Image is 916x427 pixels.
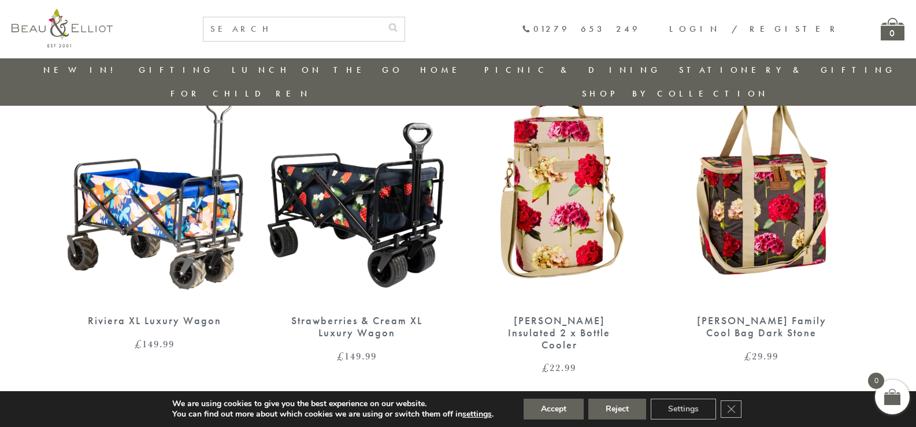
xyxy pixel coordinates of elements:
img: Riviera XL Luxury Wagon Cart Camping trolley Festival Trolley [65,72,244,303]
span: £ [135,337,142,351]
a: 01279 653 249 [522,24,640,34]
span: £ [542,361,550,374]
span: 0 [868,373,884,389]
button: Settings [651,399,716,419]
a: Riviera XL Luxury Wagon Cart Camping trolley Festival Trolley Riviera XL Luxury Wagon £149.99 [65,72,244,349]
span: £ [337,349,344,363]
a: Shop by collection [582,88,769,99]
div: [PERSON_NAME] Insulated 2 x Bottle Cooler [490,315,629,351]
a: Sarah Kelleher 2 x Bottle Cooler [PERSON_NAME] Insulated 2 x Bottle Cooler £22.99 [470,72,649,373]
bdi: 149.99 [337,349,377,363]
p: We are using cookies to give you the best experience on our website. [172,399,494,409]
a: New in! [43,64,121,76]
button: Accept [524,399,584,419]
div: [PERSON_NAME] Family Cool Bag Dark Stone [692,315,831,339]
a: 0 [881,18,904,40]
p: You can find out more about which cookies we are using or switch them off in . [172,409,494,419]
img: Sarah Kelleher 2 x Bottle Cooler [470,72,649,303]
div: Strawberries & Cream XL Luxury Wagon [288,315,427,339]
a: Home [420,64,466,76]
div: Riviera XL Luxury Wagon [86,315,224,327]
button: Reject [588,399,646,419]
img: Sarah Kelleher Family Coolbag Dark Stone [672,72,851,303]
a: Sarah Kelleher Family Coolbag Dark Stone [PERSON_NAME] Family Cool Bag Dark Stone £29.99 [672,72,851,361]
a: For Children [170,88,311,99]
img: logo [12,9,113,47]
a: Strawberries & Cream XL Luxury Wagon Strawberries & Cream XL Luxury Wagon £149.99 [268,72,447,361]
button: Close GDPR Cookie Banner [721,400,741,418]
button: settings [462,409,492,419]
a: Picnic & Dining [484,64,661,76]
bdi: 22.99 [542,361,576,374]
bdi: 29.99 [744,349,778,363]
input: SEARCH [203,17,381,41]
a: Stationery & Gifting [679,64,896,76]
a: Gifting [139,64,214,76]
img: Strawberries & Cream XL Luxury Wagon [268,72,447,303]
a: Login / Register [669,23,840,35]
span: £ [744,349,752,363]
a: Lunch On The Go [232,64,403,76]
bdi: 149.99 [135,337,175,351]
